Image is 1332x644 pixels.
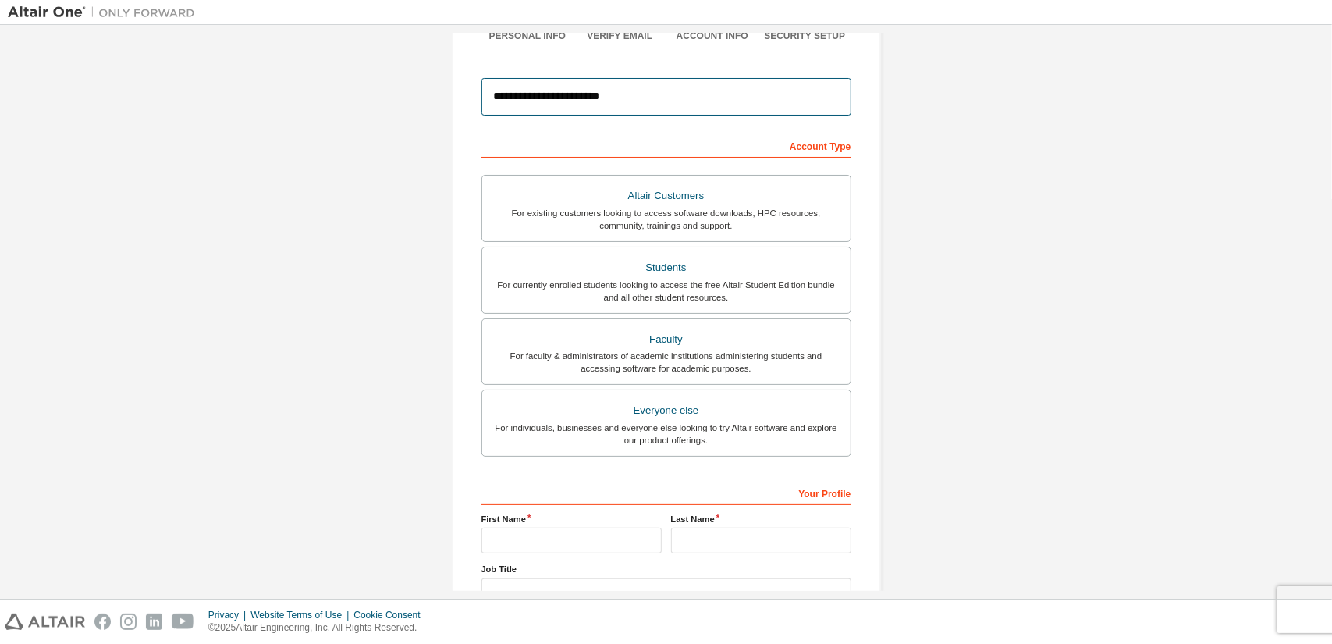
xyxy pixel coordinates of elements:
[492,185,841,207] div: Altair Customers
[353,609,429,621] div: Cookie Consent
[250,609,353,621] div: Website Terms of Use
[492,422,841,447] div: For individuals, businesses and everyone else looking to try Altair software and explore our prod...
[492,207,841,232] div: For existing customers looking to access software downloads, HPC resources, community, trainings ...
[208,621,430,635] p: © 2025 Altair Engineering, Inc. All Rights Reserved.
[481,563,851,575] label: Job Title
[172,614,194,630] img: youtube.svg
[481,30,574,42] div: Personal Info
[146,614,162,630] img: linkedin.svg
[208,609,250,621] div: Privacy
[120,614,137,630] img: instagram.svg
[758,30,851,42] div: Security Setup
[492,400,841,422] div: Everyone else
[481,480,851,505] div: Your Profile
[492,329,841,350] div: Faculty
[481,513,662,525] label: First Name
[5,614,85,630] img: altair_logo.svg
[492,279,841,304] div: For currently enrolled students looking to access the free Altair Student Edition bundle and all ...
[94,614,111,630] img: facebook.svg
[481,133,851,158] div: Account Type
[574,30,666,42] div: Verify Email
[8,5,203,20] img: Altair One
[666,30,759,42] div: Account Info
[492,257,841,279] div: Students
[671,513,851,525] label: Last Name
[492,350,841,375] div: For faculty & administrators of academic institutions administering students and accessing softwa...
